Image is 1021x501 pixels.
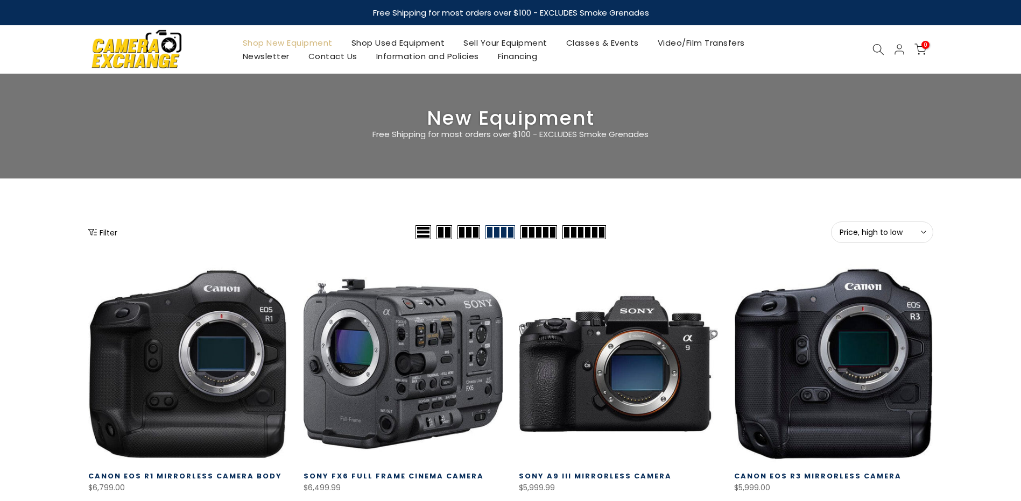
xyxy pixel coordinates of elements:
[367,49,488,63] a: Information and Policies
[519,471,672,481] a: Sony a9 III Mirrorless Camera
[914,44,926,55] a: 0
[734,481,933,495] div: $5,999.00
[840,227,925,237] span: Price, high to low
[557,36,648,49] a: Classes & Events
[309,128,713,141] p: Free Shipping for most orders over $100 - EXCLUDES Smoke Grenades
[88,111,933,125] h3: New Equipment
[304,481,503,495] div: $6,499.99
[519,481,718,495] div: $5,999.99
[734,471,902,481] a: Canon EOS R3 Mirrorless Camera
[342,36,454,49] a: Shop Used Equipment
[233,36,342,49] a: Shop New Equipment
[921,41,930,49] span: 0
[831,221,933,243] button: Price, high to low
[88,227,117,238] button: Show filters
[299,49,367,63] a: Contact Us
[648,36,754,49] a: Video/Film Transfers
[88,481,287,495] div: $6,799.00
[304,471,484,481] a: Sony FX6 Full Frame Cinema Camera
[372,7,649,18] strong: Free Shipping for most orders over $100 - EXCLUDES Smoke Grenades
[454,36,557,49] a: Sell Your Equipment
[233,49,299,63] a: Newsletter
[488,49,547,63] a: Financing
[88,471,282,481] a: Canon EOS R1 Mirrorless Camera Body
